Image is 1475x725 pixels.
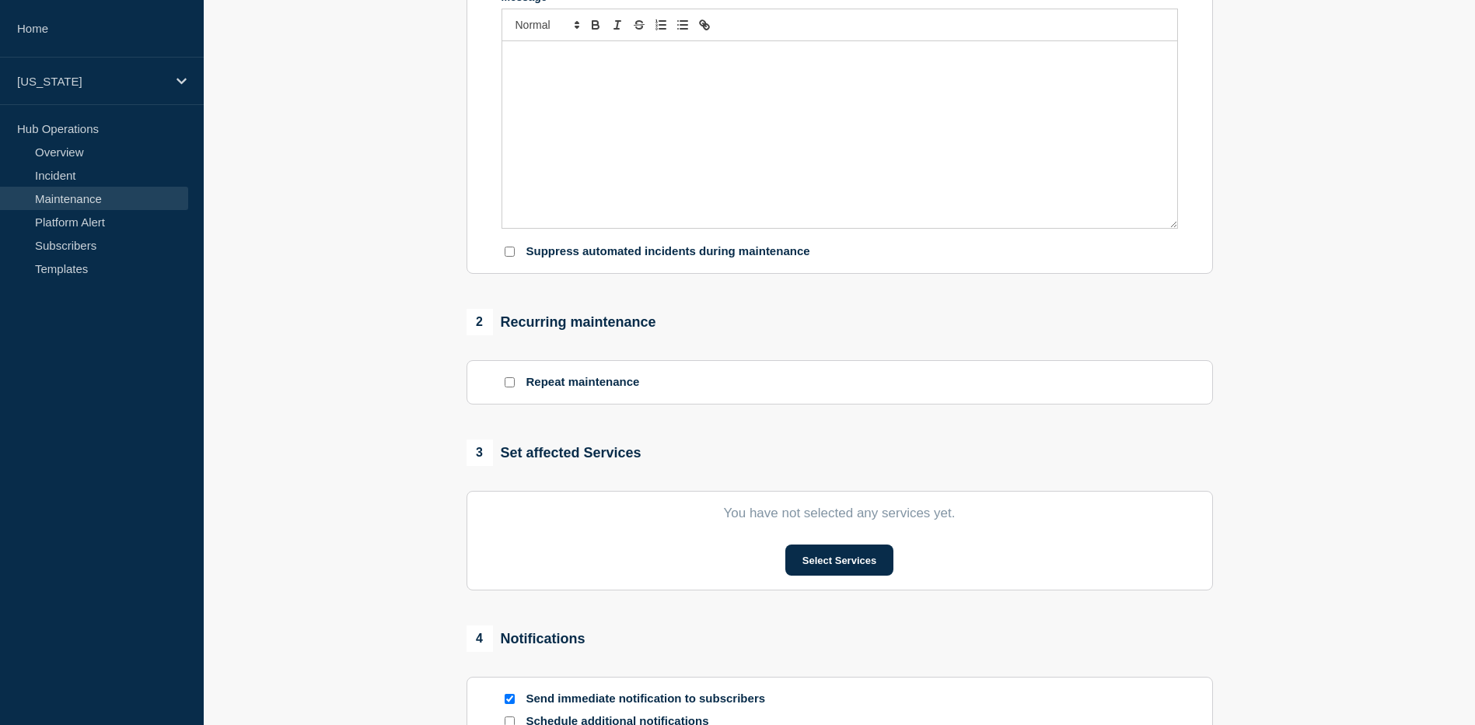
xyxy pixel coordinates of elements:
[467,440,493,466] span: 3
[467,309,656,335] div: Recurring maintenance
[502,41,1177,228] div: Message
[694,16,715,34] button: Toggle link
[502,506,1178,521] p: You have not selected any services yet.
[785,545,893,576] button: Select Services
[526,244,810,259] p: Suppress automated incidents during maintenance
[526,692,775,706] p: Send immediate notification to subscribers
[505,377,515,387] input: Repeat maintenance
[526,375,640,390] p: Repeat maintenance
[17,75,166,88] p: [US_STATE]
[467,309,493,335] span: 2
[672,16,694,34] button: Toggle bulleted list
[467,440,641,466] div: Set affected Services
[505,247,515,257] input: Suppress automated incidents during maintenance
[650,16,672,34] button: Toggle ordered list
[509,16,585,34] span: Font size
[606,16,628,34] button: Toggle italic text
[505,694,515,704] input: Send immediate notification to subscribers
[467,625,493,652] span: 4
[467,625,585,652] div: Notifications
[585,16,606,34] button: Toggle bold text
[628,16,650,34] button: Toggle strikethrough text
